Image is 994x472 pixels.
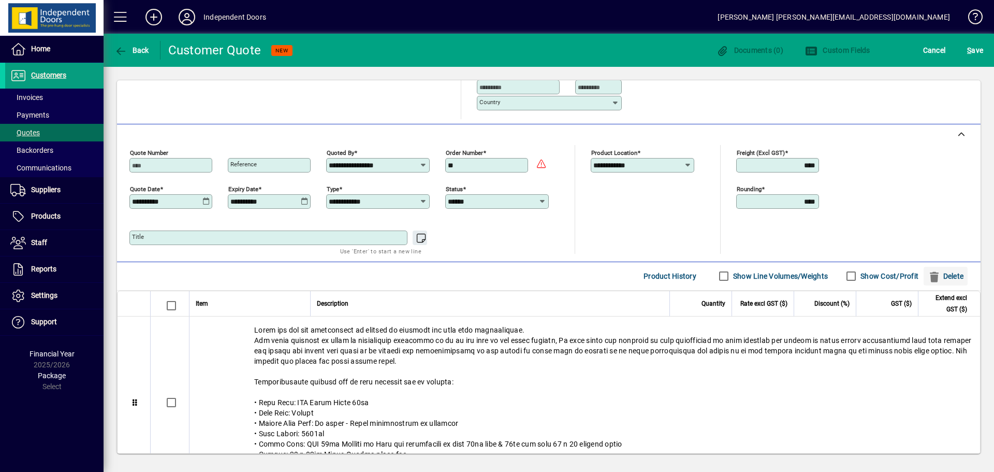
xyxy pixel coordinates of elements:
[170,8,203,26] button: Profile
[731,271,828,281] label: Show Line Volumes/Weights
[5,89,104,106] a: Invoices
[740,298,787,309] span: Rate excl GST ($)
[340,245,421,257] mat-hint: Use 'Enter' to start a new line
[10,164,71,172] span: Communications
[805,46,870,54] span: Custom Fields
[737,149,785,156] mat-label: Freight (excl GST)
[31,185,61,194] span: Suppliers
[5,36,104,62] a: Home
[38,371,66,380] span: Package
[814,298,850,309] span: Discount (%)
[10,146,53,154] span: Backorders
[327,149,354,156] mat-label: Quoted by
[31,212,61,220] span: Products
[5,309,104,335] a: Support
[5,124,104,141] a: Quotes
[924,267,973,285] app-page-header-button: Delete selection
[31,45,50,53] span: Home
[230,161,257,168] mat-label: Reference
[5,141,104,159] a: Backorders
[10,111,49,119] span: Payments
[130,149,168,156] mat-label: Quote number
[960,2,981,36] a: Knowledge Base
[168,42,261,59] div: Customer Quote
[31,238,47,247] span: Staff
[718,9,950,25] div: [PERSON_NAME] [PERSON_NAME][EMAIL_ADDRESS][DOMAIN_NAME]
[137,8,170,26] button: Add
[5,204,104,230] a: Products
[737,185,762,192] mat-label: Rounding
[924,267,968,285] button: Delete
[923,42,946,59] span: Cancel
[920,41,948,60] button: Cancel
[5,283,104,309] a: Settings
[591,149,637,156] mat-label: Product location
[31,265,56,273] span: Reports
[701,298,725,309] span: Quantity
[639,267,700,285] button: Product History
[858,271,918,281] label: Show Cost/Profit
[31,291,57,299] span: Settings
[967,46,971,54] span: S
[713,41,786,60] button: Documents (0)
[479,98,500,106] mat-label: Country
[5,230,104,256] a: Staff
[114,46,149,54] span: Back
[10,128,40,137] span: Quotes
[925,292,967,315] span: Extend excl GST ($)
[967,42,983,59] span: ave
[31,318,57,326] span: Support
[928,268,963,284] span: Delete
[5,256,104,282] a: Reports
[130,185,160,192] mat-label: Quote date
[5,177,104,203] a: Suppliers
[30,350,75,358] span: Financial Year
[446,185,463,192] mat-label: Status
[104,41,160,60] app-page-header-button: Back
[317,298,348,309] span: Description
[964,41,986,60] button: Save
[10,93,43,102] span: Invoices
[196,298,208,309] span: Item
[802,41,873,60] button: Custom Fields
[327,185,339,192] mat-label: Type
[5,159,104,177] a: Communications
[446,149,483,156] mat-label: Order number
[891,298,912,309] span: GST ($)
[5,106,104,124] a: Payments
[275,47,288,54] span: NEW
[132,233,144,240] mat-label: Title
[112,41,152,60] button: Back
[644,268,696,284] span: Product History
[716,46,783,54] span: Documents (0)
[228,185,258,192] mat-label: Expiry date
[31,71,66,79] span: Customers
[203,9,266,25] div: Independent Doors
